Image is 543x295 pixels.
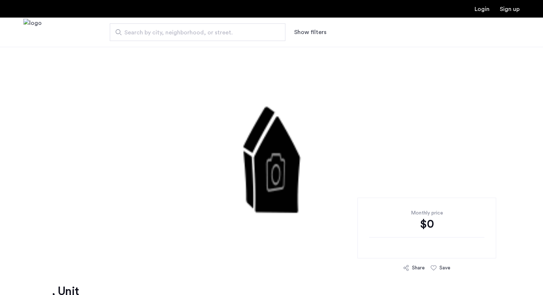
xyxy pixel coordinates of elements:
div: Share [412,264,425,272]
img: 2.gif [98,47,445,266]
a: Login [475,6,490,12]
a: Registration [500,6,520,12]
img: logo [23,19,42,46]
span: Search by city, neighborhood, or street. [124,28,265,37]
div: Monthly price [369,209,484,217]
button: Show or hide filters [294,28,326,37]
input: Apartment Search [110,23,285,41]
div: Save [439,264,450,272]
div: $0 [369,217,484,231]
a: Cazamio Logo [23,19,42,46]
